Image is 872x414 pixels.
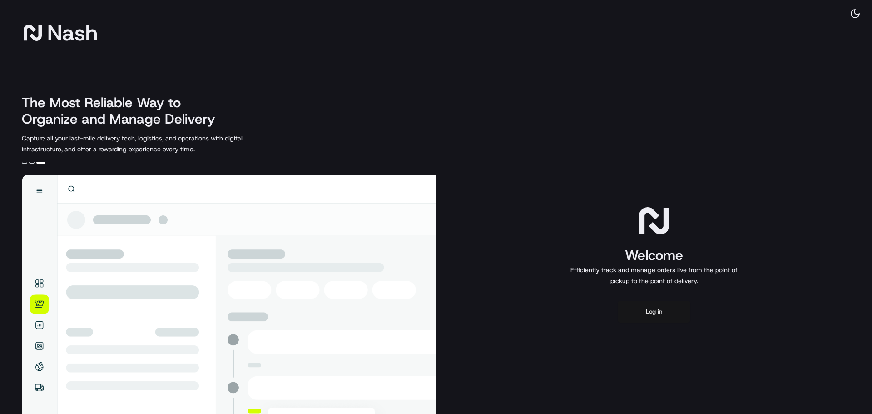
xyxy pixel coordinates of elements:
[22,95,225,127] h2: The Most Reliable Way to Organize and Manage Delivery
[22,133,283,155] p: Capture all your last-mile delivery tech, logistics, and operations with digital infrastructure, ...
[567,264,741,286] p: Efficiently track and manage orders live from the point of pickup to the point of delivery.
[567,246,741,264] h1: Welcome
[618,301,690,323] button: Log in
[47,24,98,42] span: Nash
